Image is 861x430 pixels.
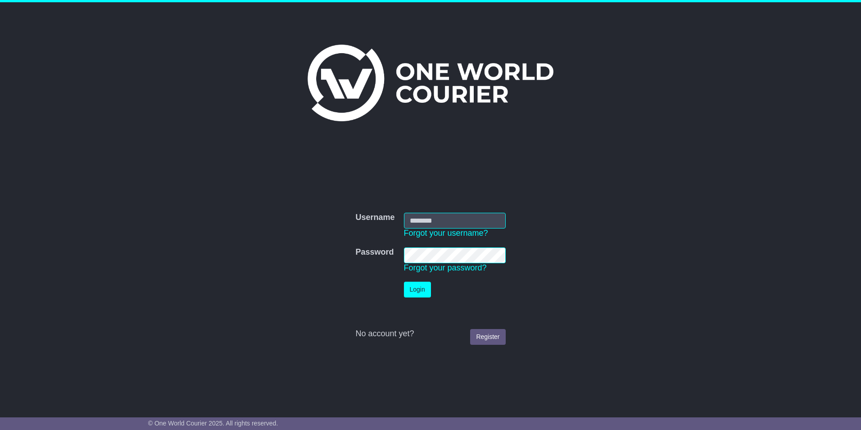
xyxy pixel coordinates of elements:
img: One World [308,45,553,121]
span: © One World Courier 2025. All rights reserved. [148,420,278,427]
a: Register [470,329,505,345]
button: Login [404,282,431,297]
div: No account yet? [355,329,505,339]
label: Password [355,247,394,257]
a: Forgot your username? [404,229,488,238]
label: Username [355,213,394,223]
a: Forgot your password? [404,263,487,272]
